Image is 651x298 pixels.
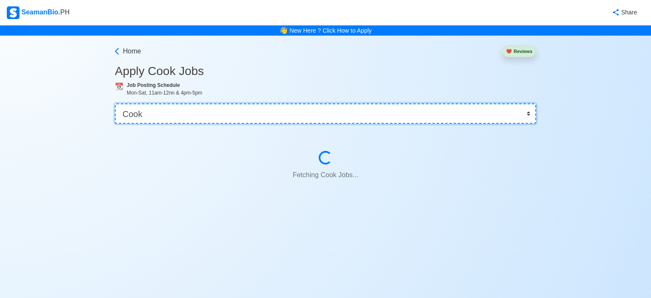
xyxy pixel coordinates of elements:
h3: Apply Cook Jobs [115,64,536,78]
button: heartReviews [502,46,536,57]
button: Share [604,4,644,21]
span: calendar [115,83,123,90]
a: Home [113,46,141,56]
span: bell [277,24,290,37]
a: New Here ? Click How to Apply [289,27,372,34]
p: Fetching Cook Jobs... [135,167,516,184]
div: SeamanBio [7,6,70,19]
span: Home [123,46,141,56]
img: Logo [7,6,19,19]
span: .PH [58,8,70,16]
div: Mon-Sat, 11am-12nn & 4pm-5pm [127,89,536,97]
b: Job Posting Schedule [127,82,180,88]
span: heart [506,49,512,54]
